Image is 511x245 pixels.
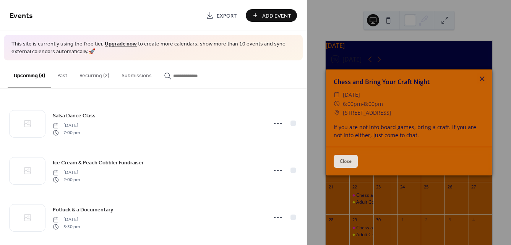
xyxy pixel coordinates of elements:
[53,158,144,167] a: Ice Cream & Peach Cobbler Fundraiser
[53,129,80,136] span: 7:00 pm
[343,90,360,99] span: [DATE]
[115,60,158,88] button: Submissions
[334,155,358,168] button: Close
[73,60,115,88] button: Recurring (2)
[334,90,340,99] div: ​
[362,100,364,107] span: -
[53,205,113,214] a: Potluck & a Documentary
[53,112,96,120] span: Salsa Dance Class
[53,169,80,176] span: [DATE]
[53,206,113,214] span: Potluck & a Documentary
[53,223,80,230] span: 5:30 pm
[105,39,137,49] a: Upgrade now
[334,99,340,109] div: ​
[53,216,80,223] span: [DATE]
[11,41,295,55] span: This site is currently using the free tier. to create more calendars, show more than 10 events an...
[10,8,33,23] span: Events
[343,100,362,107] span: 6:00pm
[334,108,340,117] div: ​
[246,9,297,22] button: Add Event
[53,111,96,120] a: Salsa Dance Class
[326,123,492,139] div: If you are not into board games, bring a craft. If you are not into either, just come to chat.
[343,108,391,117] span: [STREET_ADDRESS]
[262,12,291,20] span: Add Event
[364,100,383,107] span: 8:00pm
[53,176,80,183] span: 2:00 pm
[217,12,237,20] span: Export
[326,77,492,86] div: Chess and Bring Your Craft Night
[51,60,73,88] button: Past
[53,122,80,129] span: [DATE]
[8,60,51,88] button: Upcoming (4)
[200,9,243,22] a: Export
[53,159,144,167] span: Ice Cream & Peach Cobbler Fundraiser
